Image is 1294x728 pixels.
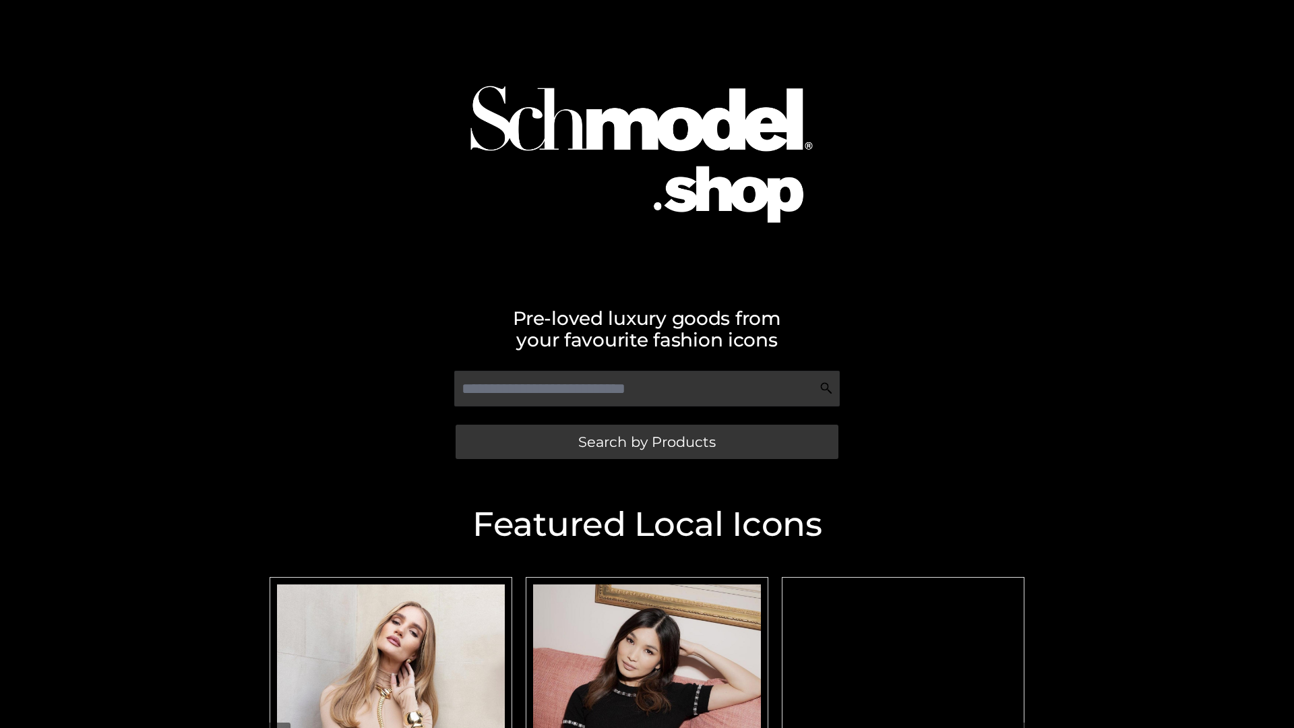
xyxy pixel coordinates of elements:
[263,307,1031,351] h2: Pre-loved luxury goods from your favourite fashion icons
[578,435,716,449] span: Search by Products
[820,382,833,395] img: Search Icon
[263,508,1031,541] h2: Featured Local Icons​
[456,425,838,459] a: Search by Products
